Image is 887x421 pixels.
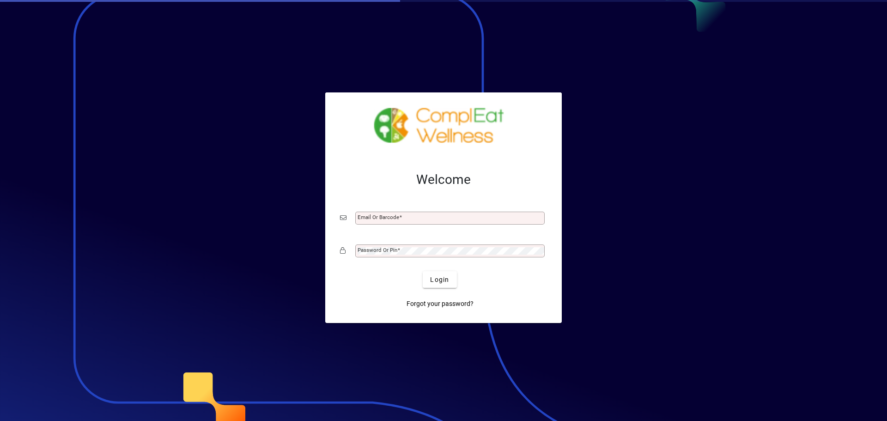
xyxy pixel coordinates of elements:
button: Login [423,271,456,288]
span: Forgot your password? [407,299,474,309]
h2: Welcome [340,172,547,188]
a: Forgot your password? [403,295,477,312]
mat-label: Email or Barcode [358,214,399,220]
span: Login [430,275,449,285]
mat-label: Password or Pin [358,247,397,253]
